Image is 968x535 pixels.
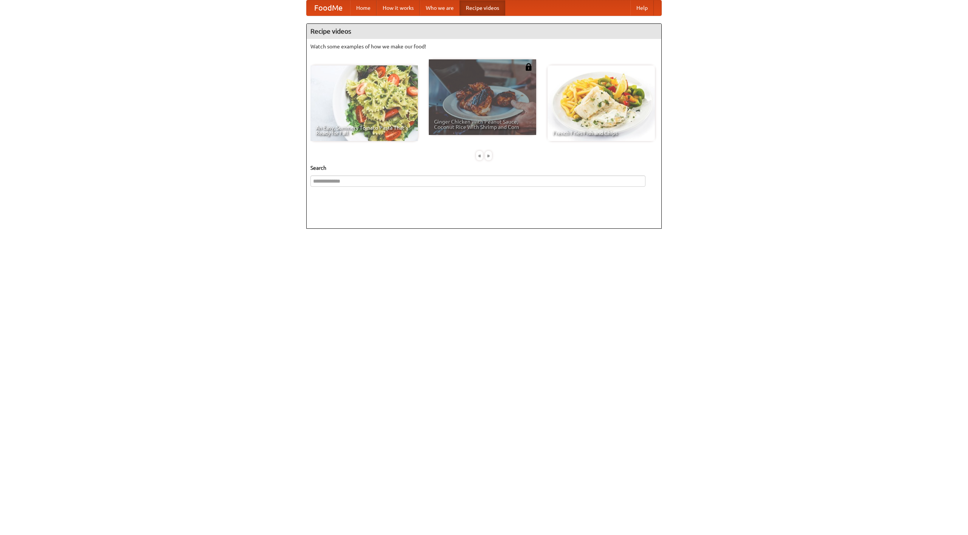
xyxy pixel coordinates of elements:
[307,24,661,39] h4: Recipe videos
[548,65,655,141] a: French Fries Fish and Chips
[553,130,650,136] span: French Fries Fish and Chips
[307,0,350,16] a: FoodMe
[420,0,460,16] a: Who we are
[310,43,658,50] p: Watch some examples of how we make our food!
[377,0,420,16] a: How it works
[485,151,492,160] div: »
[476,151,483,160] div: «
[630,0,654,16] a: Help
[460,0,505,16] a: Recipe videos
[525,63,532,71] img: 483408.png
[350,0,377,16] a: Home
[316,125,413,136] span: An Easy, Summery Tomato Pasta That's Ready for Fall
[310,65,418,141] a: An Easy, Summery Tomato Pasta That's Ready for Fall
[310,164,658,172] h5: Search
